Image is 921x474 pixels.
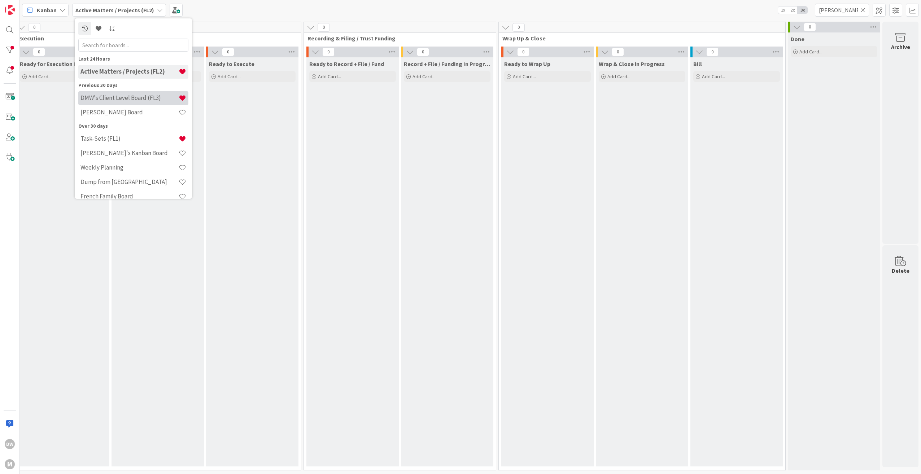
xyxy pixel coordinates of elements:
span: Wrap Up & Close [502,35,776,42]
b: Active Matters / Projects (FL2) [75,6,154,14]
span: 3x [798,6,807,14]
span: Record + File / Funding In Progress [404,60,490,67]
div: DW [5,439,15,449]
span: Ready for Execution Prep [20,60,86,67]
span: Add Card... [702,73,725,80]
span: 0 [33,48,45,56]
h4: Weekly Planning [80,164,179,171]
span: 0 [417,48,429,56]
h4: [PERSON_NAME]'s Kanban Board [80,149,179,157]
span: Add Card... [413,73,436,80]
img: Visit kanbanzone.com [5,5,15,15]
span: Ready to Record + File / Fund [309,60,384,67]
span: Kanban [37,6,57,14]
span: Recording & Filing / Trust Funding [307,35,487,42]
span: 0 [318,23,330,32]
div: Over 30 days [78,122,188,130]
div: Previous 30 Days [78,82,188,89]
span: Done [791,35,804,43]
input: Search for boards... [78,39,188,52]
h4: Active Matters / Projects (FL2) [80,68,179,75]
span: 0 [804,23,816,31]
span: 0 [512,23,525,32]
span: 0 [706,48,719,56]
span: Add Card... [513,73,536,80]
span: 0 [612,48,624,56]
span: 2x [788,6,798,14]
div: Archive [891,43,910,51]
span: 1x [778,6,788,14]
h4: French Family Board [80,193,179,200]
div: Last 24 Hours [78,55,188,63]
h4: DMW's Client Level Board (FL3) [80,94,179,101]
div: Delete [892,266,909,275]
span: 0 [322,48,335,56]
h4: Dump from [GEOGRAPHIC_DATA] [80,178,179,185]
span: Ready to Execute [209,60,254,67]
div: M [5,459,15,469]
span: 0 [28,23,40,32]
input: Quick Filter... [815,4,869,17]
span: Add Card... [318,73,341,80]
span: Bill [693,60,702,67]
span: Add Card... [29,73,52,80]
h4: [PERSON_NAME] Board [80,109,179,116]
span: Add Card... [218,73,241,80]
h4: Task-Sets (FL1) [80,135,179,142]
span: 0 [517,48,529,56]
span: 0 [222,48,234,56]
span: Ready to Wrap Up [504,60,550,67]
span: Add Card... [607,73,630,80]
span: Add Card... [799,48,822,55]
span: Wrap & Close in Progress [599,60,665,67]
